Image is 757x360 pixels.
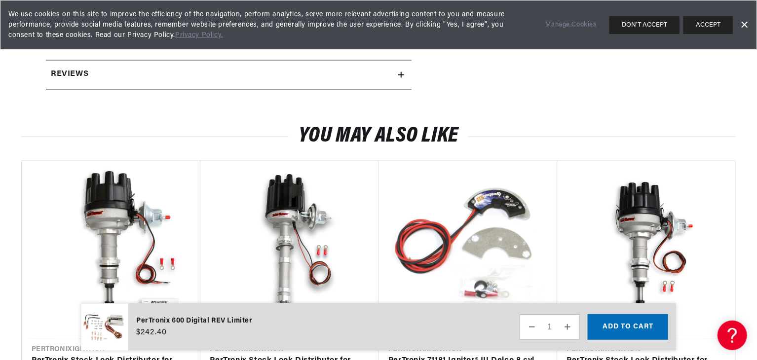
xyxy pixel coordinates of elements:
a: Dismiss Banner [737,18,752,33]
h2: Reviews [51,68,88,81]
button: Add to cart [588,314,668,340]
button: DON'T ACCEPT [609,16,680,34]
h2: You may also like [21,127,736,145]
a: Privacy Policy. [175,32,223,39]
summary: Reviews [46,60,412,89]
span: We use cookies on this site to improve the efficiency of the navigation, perform analytics, serve... [8,9,532,40]
button: ACCEPT [683,16,733,34]
img: PerTronix 600 Digital REV Limiter [81,303,128,351]
a: Manage Cookies [546,20,597,30]
span: $242.40 [136,326,167,338]
div: PerTronix 600 Digital REV Limiter [136,316,253,326]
